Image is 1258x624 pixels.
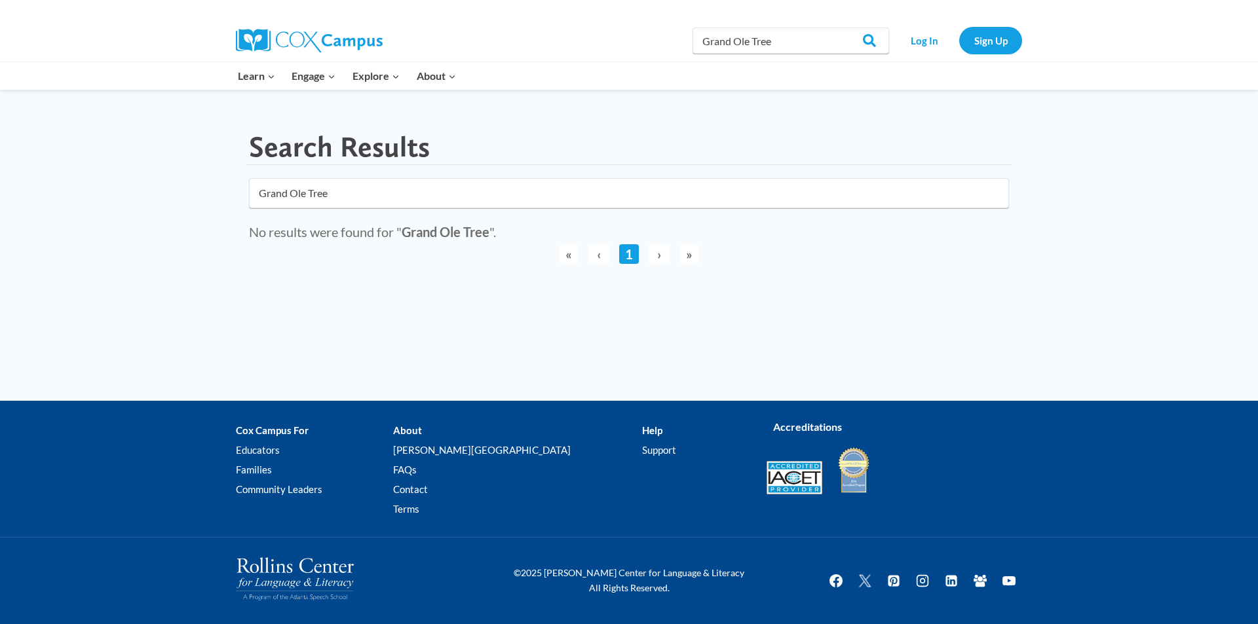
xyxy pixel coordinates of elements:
a: Sign Up [959,27,1022,54]
a: Support [642,440,747,460]
strong: Accreditations [773,420,842,433]
strong: Grand Ole Tree [402,224,489,240]
span: Learn [238,67,275,84]
a: Families [236,460,393,479]
nav: Secondary Navigation [896,27,1022,54]
nav: Primary Navigation [229,62,464,90]
a: 1 [619,244,639,264]
span: Explore [353,67,400,84]
a: FAQs [393,460,641,479]
input: Search Cox Campus [693,28,889,54]
img: Accredited IACET® Provider [767,461,822,494]
a: Contact [393,479,641,499]
a: Facebook [823,568,849,594]
img: IDA Accredited [837,446,870,494]
span: » [679,244,699,264]
a: Instagram [909,568,936,594]
a: Facebook Group [967,568,993,594]
input: Search for... [249,178,1009,208]
img: Twitter X icon white [857,573,873,588]
a: Pinterest [881,568,907,594]
a: Community Leaders [236,479,393,499]
a: Linkedin [938,568,964,594]
div: No results were found for " ". [249,221,1009,242]
a: Terms [393,499,641,519]
span: About [417,67,456,84]
img: Cox Campus [236,29,383,52]
a: Twitter [852,568,878,594]
a: Log In [896,27,953,54]
p: ©2025 [PERSON_NAME] Center for Language & Literacy All Rights Reserved. [505,566,753,595]
a: Educators [236,440,393,460]
h1: Search Results [249,130,430,164]
img: Rollins Center for Language & Literacy - A Program of the Atlanta Speech School [236,557,354,600]
a: YouTube [996,568,1022,594]
span: ‹ [589,244,609,264]
a: [PERSON_NAME][GEOGRAPHIC_DATA] [393,440,641,460]
span: « [559,244,579,264]
span: Engage [292,67,335,84]
span: › [649,244,669,264]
